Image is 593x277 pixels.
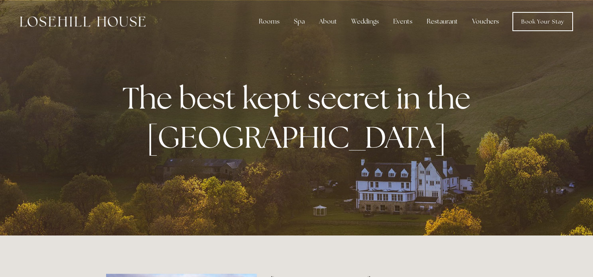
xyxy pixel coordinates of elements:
[345,14,385,30] div: Weddings
[20,16,146,27] img: Losehill House
[122,78,477,156] strong: The best kept secret in the [GEOGRAPHIC_DATA]
[420,14,464,30] div: Restaurant
[512,12,573,31] a: Book Your Stay
[387,14,419,30] div: Events
[252,14,286,30] div: Rooms
[288,14,311,30] div: Spa
[466,14,505,30] a: Vouchers
[313,14,343,30] div: About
